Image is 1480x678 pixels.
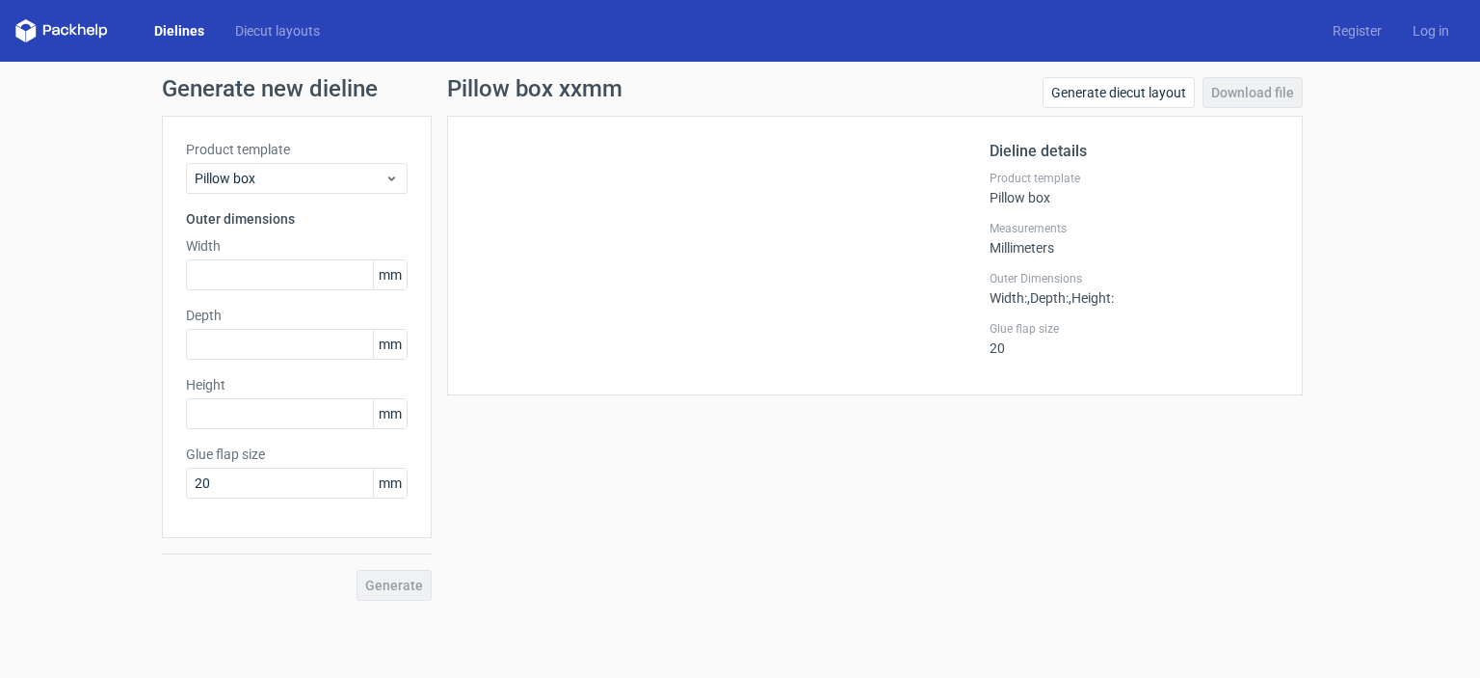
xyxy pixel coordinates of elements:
[373,469,407,498] span: mm
[1397,21,1465,41] a: Log in
[990,171,1279,186] label: Product template
[1027,290,1069,306] span: , Depth :
[990,321,1279,356] div: 20
[990,290,1027,306] span: Width :
[162,77,1318,100] h1: Generate new dieline
[186,306,408,325] label: Depth
[186,140,408,159] label: Product template
[990,221,1279,236] label: Measurements
[990,321,1279,337] label: Glue flap size
[195,169,384,188] span: Pillow box
[1069,290,1114,306] span: , Height :
[990,221,1279,256] div: Millimeters
[373,399,407,428] span: mm
[1043,77,1195,108] a: Generate diecut layout
[990,171,1279,205] div: Pillow box
[186,236,408,256] label: Width
[186,209,408,229] h3: Outer dimensions
[186,375,408,394] label: Height
[447,77,622,100] h1: Pillow box xxmm
[139,21,220,41] a: Dielines
[990,140,1279,163] h2: Dieline details
[220,21,335,41] a: Diecut layouts
[373,330,407,359] span: mm
[990,271,1279,286] label: Outer Dimensions
[373,260,407,289] span: mm
[1317,21,1397,41] a: Register
[186,445,408,464] label: Glue flap size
